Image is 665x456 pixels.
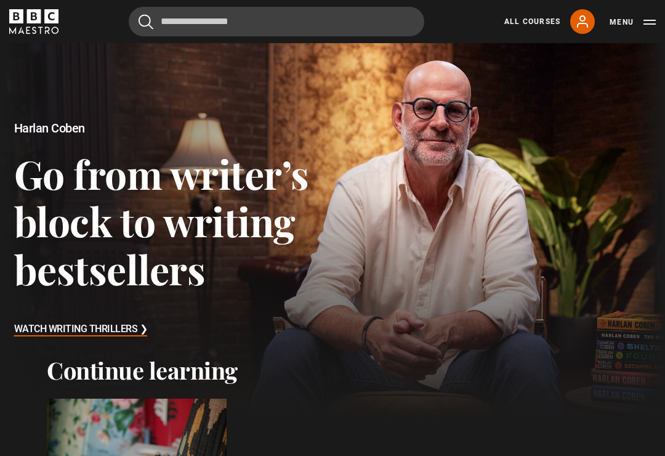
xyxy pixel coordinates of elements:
[129,7,424,36] input: Search
[14,121,333,136] h2: Harlan Coben
[504,16,560,27] a: All Courses
[47,356,618,385] h2: Continue learning
[610,16,656,28] button: Toggle navigation
[139,14,153,30] button: Submit the search query
[14,150,333,293] h3: Go from writer’s block to writing bestsellers
[9,9,58,34] svg: BBC Maestro
[14,320,148,339] h3: Watch Writing Thrillers ❯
